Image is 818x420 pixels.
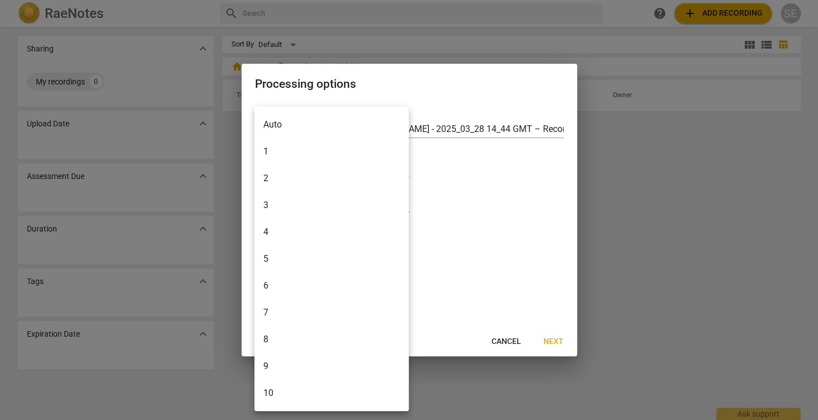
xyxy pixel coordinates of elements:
[254,138,409,165] li: 1
[254,272,409,299] li: 6
[254,299,409,326] li: 7
[254,246,409,272] li: 5
[254,111,409,138] li: Auto
[254,165,409,192] li: 2
[254,326,409,353] li: 8
[254,353,409,380] li: 9
[254,192,409,219] li: 3
[254,380,409,407] li: 10
[254,219,409,246] li: 4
